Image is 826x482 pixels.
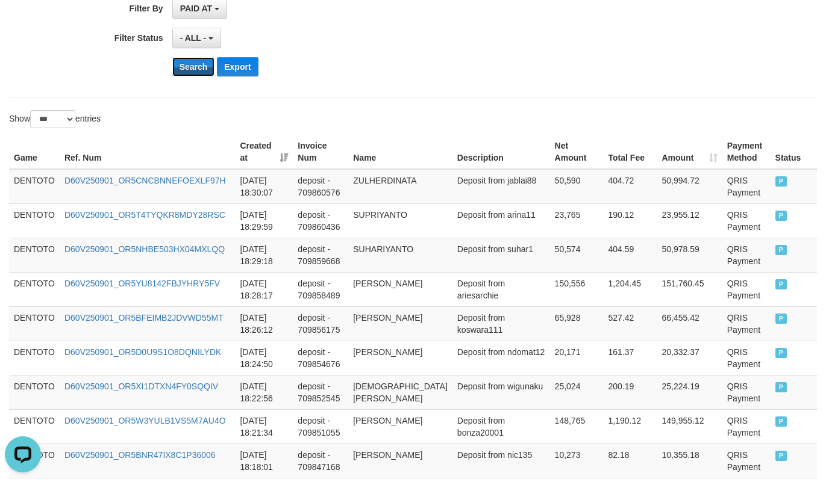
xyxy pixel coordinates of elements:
[64,244,225,254] a: D60V250901_OR5NHBE503HX04MXLQQ
[604,443,657,478] td: 82.18
[9,306,60,341] td: DENTOTO
[550,203,604,238] td: 23,765
[604,306,657,341] td: 527.42
[604,375,657,409] td: 200.19
[452,272,550,306] td: Deposit from ariesarchie
[550,135,604,169] th: Net Amount
[775,176,787,187] span: PAID
[180,4,212,13] span: PAID AT
[235,375,293,409] td: [DATE] 18:22:56
[722,443,771,478] td: QRIS Payment
[657,409,722,443] td: 149,955.12
[293,341,348,375] td: deposit - 709854676
[722,169,771,204] td: QRIS Payment
[348,169,452,204] td: ZULHERDINATA
[235,306,293,341] td: [DATE] 18:26:12
[235,135,293,169] th: Created at: activate to sort column ascending
[180,33,207,43] span: - ALL -
[348,409,452,443] td: [PERSON_NAME]
[657,169,722,204] td: 50,994.72
[348,238,452,272] td: SUHARIYANTO
[64,382,218,391] a: D60V250901_OR5XI1DTXN4FY0SQQIV
[657,306,722,341] td: 66,455.42
[293,375,348,409] td: deposit - 709852545
[64,450,216,460] a: D60V250901_OR5BNR47IX8C1P36006
[722,306,771,341] td: QRIS Payment
[235,443,293,478] td: [DATE] 18:18:01
[348,341,452,375] td: [PERSON_NAME]
[172,28,221,48] button: - ALL -
[235,341,293,375] td: [DATE] 18:24:50
[64,347,221,357] a: D60V250901_OR5D0U9S1O8DQNILYDK
[64,176,226,185] a: D60V250901_OR5CNCBNNEFOEXLF97H
[9,272,60,306] td: DENTOTO
[452,409,550,443] td: Deposit from bonza20001
[550,169,604,204] td: 50,590
[722,409,771,443] td: QRIS Payment
[235,238,293,272] td: [DATE] 18:29:18
[550,272,604,306] td: 150,556
[348,272,452,306] td: [PERSON_NAME]
[64,279,220,288] a: D60V250901_OR5YU8142FBJYHRY5FV
[452,135,550,169] th: Description
[722,203,771,238] td: QRIS Payment
[657,238,722,272] td: 50,978.59
[775,314,787,324] span: PAID
[293,135,348,169] th: Invoice Num
[604,203,657,238] td: 190.12
[452,169,550,204] td: Deposit from jablai88
[775,245,787,255] span: PAID
[293,409,348,443] td: deposit - 709851055
[604,169,657,204] td: 404.72
[9,409,60,443] td: DENTOTO
[293,238,348,272] td: deposit - 709859668
[5,5,41,41] button: Open LiveChat chat widget
[550,443,604,478] td: 10,273
[64,210,225,220] a: D60V250901_OR5T4TYQKR8MDY28RSC
[235,169,293,204] td: [DATE] 18:30:07
[775,416,787,427] span: PAID
[657,375,722,409] td: 25,224.19
[550,341,604,375] td: 20,171
[9,203,60,238] td: DENTOTO
[293,443,348,478] td: deposit - 709847168
[452,341,550,375] td: Deposit from ndomat12
[452,375,550,409] td: Deposit from wigunaku
[604,341,657,375] td: 161.37
[452,203,550,238] td: Deposit from arina11
[235,272,293,306] td: [DATE] 18:28:17
[657,272,722,306] td: 151,760.45
[775,382,787,392] span: PAID
[657,341,722,375] td: 20,332.37
[550,238,604,272] td: 50,574
[722,238,771,272] td: QRIS Payment
[64,416,226,425] a: D60V250901_OR5W3YULB1VS5M7AU4O
[64,313,224,323] a: D60V250901_OR5BFEIMB2JDVWD55MT
[60,135,235,169] th: Ref. Num
[348,203,452,238] td: SUPRIYANTO
[604,409,657,443] td: 1,190.12
[9,375,60,409] td: DENTOTO
[348,443,452,478] td: [PERSON_NAME]
[722,272,771,306] td: QRIS Payment
[9,341,60,375] td: DENTOTO
[348,375,452,409] td: [DEMOGRAPHIC_DATA][PERSON_NAME]
[348,135,452,169] th: Name
[9,110,101,128] label: Show entries
[9,169,60,204] td: DENTOTO
[293,169,348,204] td: deposit - 709860576
[452,238,550,272] td: Deposit from suhar1
[172,57,215,76] button: Search
[722,375,771,409] td: QRIS Payment
[604,135,657,169] th: Total Fee
[293,272,348,306] td: deposit - 709858489
[550,409,604,443] td: 148,765
[348,306,452,341] td: [PERSON_NAME]
[452,306,550,341] td: Deposit from koswara111
[657,135,722,169] th: Amount: activate to sort column ascending
[775,348,787,358] span: PAID
[9,135,60,169] th: Game
[657,203,722,238] td: 23,955.12
[30,110,75,128] select: Showentries
[452,443,550,478] td: Deposit from nic135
